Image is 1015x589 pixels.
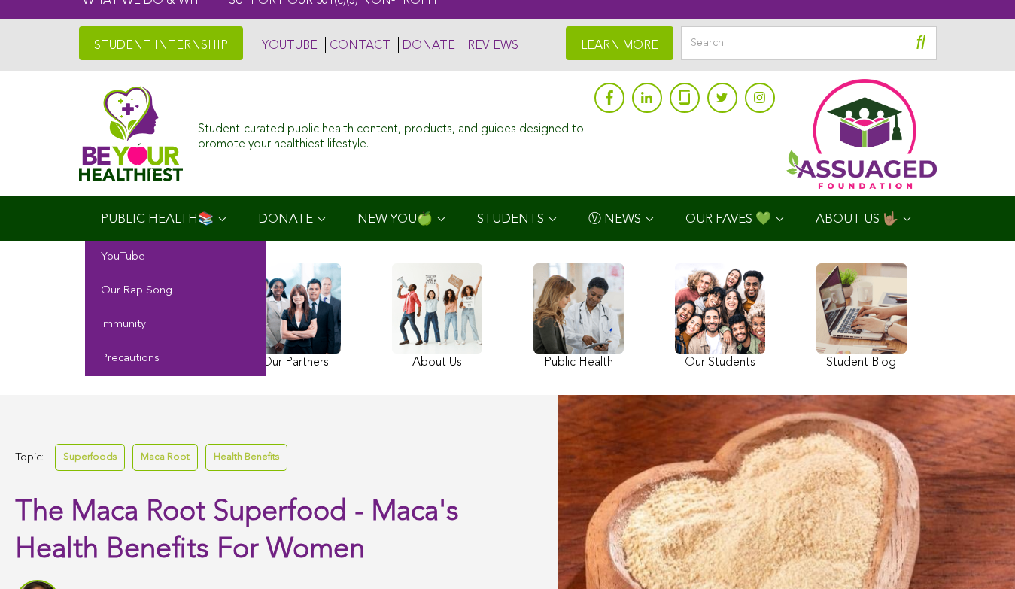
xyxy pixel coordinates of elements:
[85,275,266,308] a: Our Rap Song
[786,79,937,189] img: Assuaged App
[685,213,771,226] span: OUR FAVES 💚
[55,444,125,470] a: Superfoods
[258,213,313,226] span: DONATE
[566,26,673,60] a: LEARN MORE
[79,196,937,241] div: Navigation Menu
[15,448,44,468] span: Topic:
[79,86,184,181] img: Assuaged
[198,115,586,151] div: Student-curated public health content, products, and guides designed to promote your healthiest l...
[85,308,266,342] a: Immunity
[79,26,243,60] a: STUDENT INTERNSHIP
[85,342,266,376] a: Precautions
[205,444,287,470] a: Health Benefits
[477,213,544,226] span: STUDENTS
[588,213,641,226] span: Ⓥ NEWS
[940,517,1015,589] iframe: Chat Widget
[357,213,433,226] span: NEW YOU🍏
[101,213,214,226] span: PUBLIC HEALTH📚
[463,37,518,53] a: REVIEWS
[85,241,266,275] a: YouTube
[816,213,898,226] span: ABOUT US 🤟🏽
[258,37,318,53] a: YOUTUBE
[132,444,198,470] a: Maca Root
[325,37,391,53] a: CONTACT
[679,90,689,105] img: glassdoor
[681,26,937,60] input: Search
[398,37,455,53] a: DONATE
[15,498,459,564] span: The Maca Root Superfood - Maca's Health Benefits For Women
